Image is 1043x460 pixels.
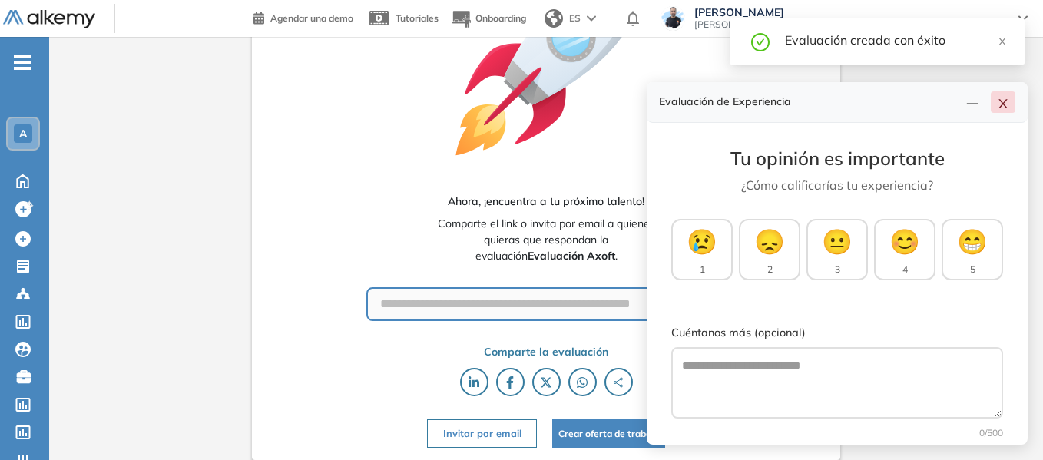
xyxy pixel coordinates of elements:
[448,194,644,210] span: Ahora, ¡encuentra a tu próximo talento!
[19,127,27,140] span: A
[785,31,1006,49] div: Evaluación creada con éxito
[552,419,665,448] button: Crear oferta de trabajo
[960,91,985,113] button: line
[671,176,1003,194] p: ¿Cómo calificarías tu experiencia?
[14,61,31,64] i: -
[475,12,526,24] span: Onboarding
[822,223,853,260] span: 😐
[687,223,717,260] span: 😢
[754,223,785,260] span: 😞
[569,12,581,25] span: ES
[970,263,975,276] span: 5
[427,419,536,448] button: Invitar por email
[767,263,773,276] span: 2
[484,344,608,360] span: Comparte la evaluación
[587,15,596,22] img: arrow
[751,31,770,51] span: check-circle
[957,223,988,260] span: 😁
[902,263,908,276] span: 4
[694,18,1003,31] span: [PERSON_NAME][EMAIL_ADDRESS][PERSON_NAME][DOMAIN_NAME]
[739,219,800,280] button: 😞2
[270,12,353,24] span: Agendar una demo
[396,12,439,24] span: Tutoriales
[451,2,526,35] button: Onboarding
[659,95,960,108] h4: Evaluación de Experiencia
[700,263,705,276] span: 1
[806,219,868,280] button: 😐3
[694,6,1003,18] span: [PERSON_NAME]
[431,216,661,264] span: Comparte el link o invita por email a quienes quieras que respondan la evaluación .
[874,219,935,280] button: 😊4
[528,249,615,263] b: Evaluación Axoft
[3,10,95,29] img: Logo
[991,91,1015,113] button: close
[671,219,733,280] button: 😢1
[671,325,1003,342] label: Cuéntanos más (opcional)
[253,8,353,26] a: Agendar una demo
[835,263,840,276] span: 3
[889,223,920,260] span: 😊
[997,98,1009,110] span: close
[966,98,978,110] span: line
[545,9,563,28] img: world
[671,426,1003,440] div: 0 /500
[997,36,1008,47] span: close
[671,147,1003,170] h3: Tu opinión es importante
[942,219,1003,280] button: 😁5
